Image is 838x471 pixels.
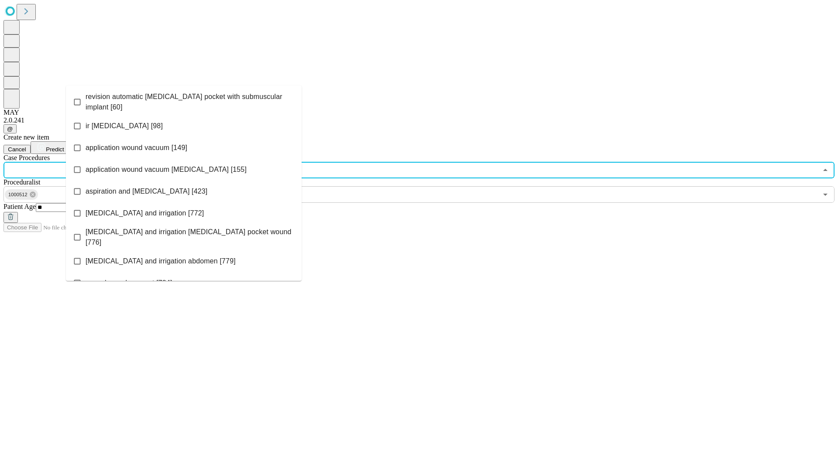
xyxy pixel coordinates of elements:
[86,92,295,113] span: revision automatic [MEDICAL_DATA] pocket with submuscular implant [60]
[819,188,831,201] button: Open
[86,256,236,266] span: [MEDICAL_DATA] and irrigation abdomen [779]
[86,164,247,175] span: application wound vacuum [MEDICAL_DATA] [155]
[86,208,204,218] span: [MEDICAL_DATA] and irrigation [772]
[3,203,36,210] span: Patient Age
[7,126,13,132] span: @
[5,189,38,200] div: 1000512
[86,143,187,153] span: application wound vacuum [149]
[3,145,31,154] button: Cancel
[3,178,40,186] span: Proceduralist
[5,190,31,200] span: 1000512
[3,154,50,161] span: Scheduled Procedure
[31,141,71,154] button: Predict
[3,116,835,124] div: 2.0.241
[86,227,295,248] span: [MEDICAL_DATA] and irrigation [MEDICAL_DATA] pocket wound [776]
[8,146,26,153] span: Cancel
[86,278,172,288] span: wound vac placement [784]
[46,146,64,153] span: Predict
[819,164,831,176] button: Close
[3,133,49,141] span: Create new item
[3,109,835,116] div: MAY
[86,186,207,197] span: aspiration and [MEDICAL_DATA] [423]
[3,124,17,133] button: @
[86,121,163,131] span: ir [MEDICAL_DATA] [98]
